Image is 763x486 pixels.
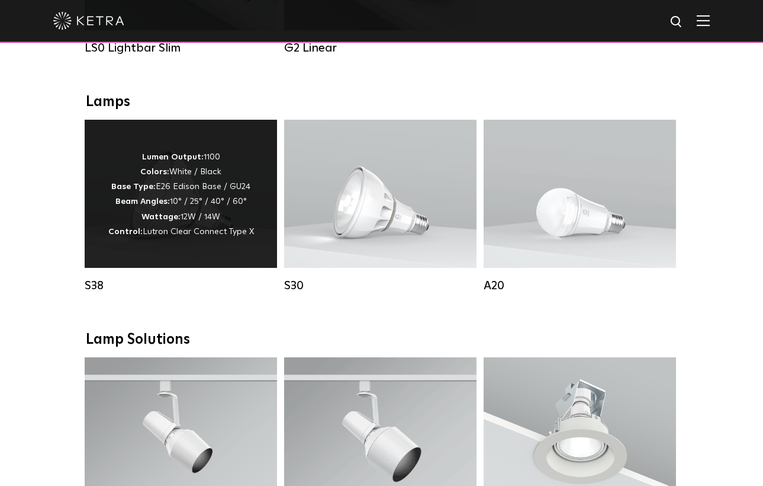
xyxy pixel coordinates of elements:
[108,150,254,239] p: 1100 White / Black E26 Edison Base / GU24 10° / 25° / 40° / 60° 12W / 14W
[53,12,124,30] img: ketra-logo-2019-white
[85,120,277,292] a: S38 Lumen Output:1100Colors:White / BlackBase Type:E26 Edison Base / GU24Beam Angles:10° / 25° / ...
[284,120,477,292] a: S30 Lumen Output:1100Colors:White / BlackBase Type:E26 Edison Base / GU24Beam Angles:15° / 25° / ...
[142,153,204,161] strong: Lumen Output:
[86,94,678,111] div: Lamps
[484,279,676,293] div: A20
[140,168,169,176] strong: Colors:
[669,15,684,30] img: search icon
[108,228,143,236] strong: Control:
[484,120,676,292] a: A20 Lumen Output:600 / 800Colors:White / BlackBase Type:E26 Edison Base / GU24Beam Angles:Omni-Di...
[115,197,170,206] strong: Beam Angles:
[111,183,156,191] strong: Base Type:
[85,41,277,55] div: LS0 Lightbar Slim
[86,331,678,348] div: Lamp Solutions
[143,228,254,236] span: Lutron Clear Connect Type X
[85,279,277,293] div: S38
[284,279,477,293] div: S30
[284,41,477,55] div: G2 Linear
[141,213,181,221] strong: Wattage:
[697,15,710,26] img: Hamburger%20Nav.svg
